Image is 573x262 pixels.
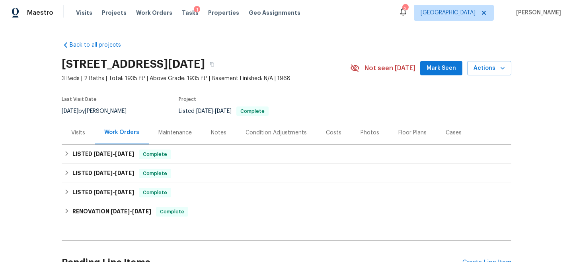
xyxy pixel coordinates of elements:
span: Actions [474,63,505,73]
div: Condition Adjustments [246,129,307,137]
div: Floor Plans [398,129,427,137]
div: Maintenance [158,129,192,137]
span: [DATE] [115,170,134,176]
span: [DATE] [196,108,213,114]
span: Geo Assignments [249,9,300,17]
span: Listed [179,108,269,114]
div: 3 [402,5,408,13]
span: Complete [157,208,187,216]
div: RENOVATION [DATE]-[DATE]Complete [62,202,511,221]
h6: LISTED [72,169,134,178]
span: Work Orders [136,9,172,17]
span: Complete [140,189,170,197]
span: Tasks [182,10,199,16]
span: [DATE] [94,189,113,195]
span: Complete [237,109,268,114]
div: LISTED [DATE]-[DATE]Complete [62,145,511,164]
span: [DATE] [115,189,134,195]
div: Photos [361,129,379,137]
span: [DATE] [94,170,113,176]
span: Not seen [DATE] [364,64,415,72]
span: - [94,170,134,176]
span: Complete [140,169,170,177]
span: Maestro [27,9,53,17]
button: Mark Seen [420,61,462,76]
span: 3 Beds | 2 Baths | Total: 1935 ft² | Above Grade: 1935 ft² | Basement Finished: N/A | 1968 [62,75,350,83]
span: - [94,151,134,157]
h6: LISTED [72,150,134,159]
span: - [196,108,232,114]
div: Work Orders [104,128,139,136]
span: Project [179,97,196,102]
span: [DATE] [94,151,113,157]
h6: RENOVATION [72,207,151,217]
span: Last Visit Date [62,97,97,102]
div: Notes [211,129,226,137]
span: [DATE] [111,209,130,214]
button: Copy Address [205,57,219,71]
h6: LISTED [72,188,134,197]
button: Actions [467,61,511,76]
div: 1 [194,6,200,14]
span: [GEOGRAPHIC_DATA] [421,9,476,17]
h2: [STREET_ADDRESS][DATE] [62,60,205,68]
span: [DATE] [62,108,78,114]
div: LISTED [DATE]-[DATE]Complete [62,164,511,183]
a: Back to all projects [62,41,138,49]
span: Mark Seen [427,63,456,73]
span: Properties [208,9,239,17]
span: Complete [140,150,170,158]
span: [PERSON_NAME] [513,9,561,17]
div: LISTED [DATE]-[DATE]Complete [62,183,511,202]
span: [DATE] [115,151,134,157]
span: [DATE] [215,108,232,114]
div: Cases [446,129,462,137]
span: - [94,189,134,195]
div: Visits [71,129,85,137]
span: Visits [76,9,92,17]
span: Projects [102,9,127,17]
span: [DATE] [132,209,151,214]
div: by [PERSON_NAME] [62,106,136,116]
div: Costs [326,129,341,137]
span: - [111,209,151,214]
